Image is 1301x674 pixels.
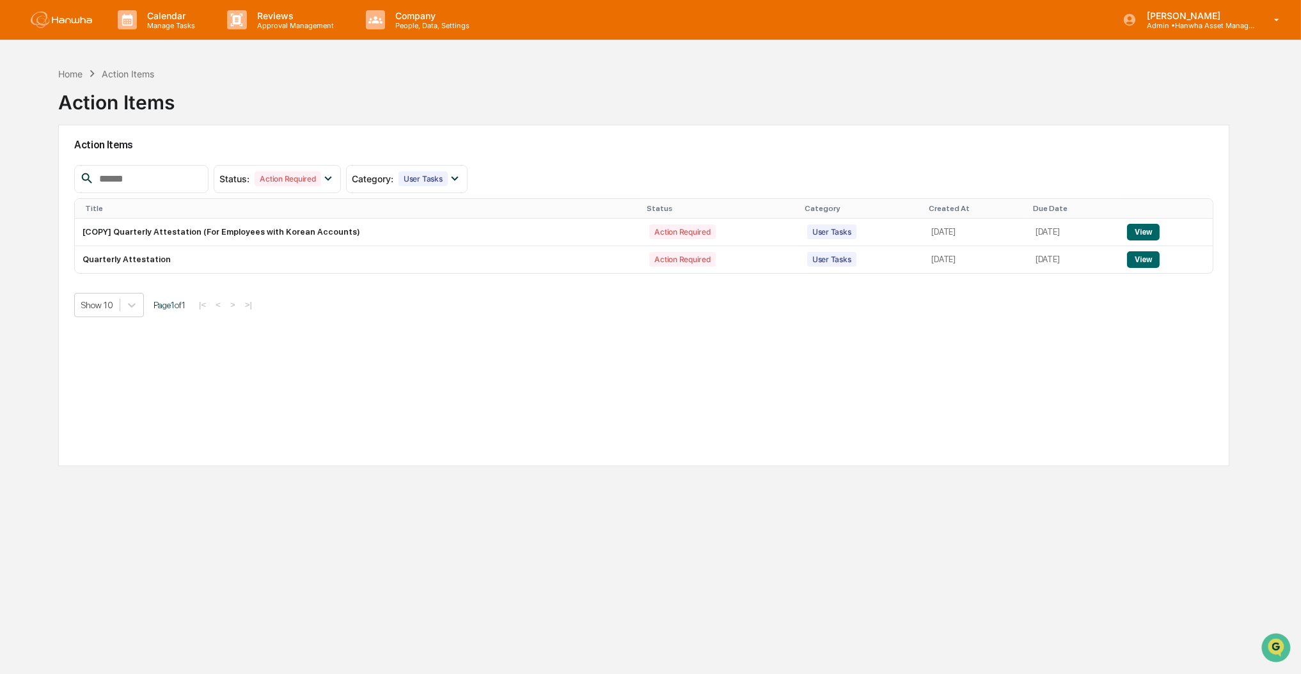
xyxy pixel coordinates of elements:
[1028,219,1119,246] td: [DATE]
[1127,251,1160,268] button: View
[1127,224,1160,240] button: View
[13,162,23,173] div: 🖐️
[58,81,175,114] div: Action Items
[74,139,1213,151] h2: Action Items
[924,246,1029,273] td: [DATE]
[93,162,103,173] div: 🗄️
[43,111,162,121] div: We're available if you need us!
[226,299,239,310] button: >
[352,173,393,184] span: Category :
[106,161,159,174] span: Attestations
[102,68,154,79] div: Action Items
[1033,204,1114,213] div: Due Date
[1260,632,1295,666] iframe: Open customer support
[26,185,81,198] span: Data Lookup
[219,173,249,184] span: Status :
[924,219,1029,246] td: [DATE]
[212,299,225,310] button: <
[385,21,476,30] p: People, Data, Settings
[1137,21,1256,30] p: Admin • Hanwha Asset Management ([GEOGRAPHIC_DATA]) Ltd.
[8,180,86,203] a: 🔎Data Lookup
[13,98,36,121] img: 1746055101610-c473b297-6a78-478c-a979-82029cc54cd1
[13,187,23,197] div: 🔎
[75,246,642,273] td: Quarterly Attestation
[58,68,83,79] div: Home
[1127,255,1160,264] a: View
[137,10,201,21] p: Calendar
[805,204,919,213] div: Category
[398,171,448,186] div: User Tasks
[195,299,210,310] button: |<
[217,102,233,117] button: Start new chat
[1127,227,1160,237] a: View
[26,161,83,174] span: Preclearance
[247,10,340,21] p: Reviews
[241,299,256,310] button: >|
[1137,10,1256,21] p: [PERSON_NAME]
[127,217,155,226] span: Pylon
[807,224,856,239] div: User Tasks
[90,216,155,226] a: Powered byPylon
[88,156,164,179] a: 🗄️Attestations
[85,204,636,213] div: Title
[649,252,715,267] div: Action Required
[43,98,210,111] div: Start new chat
[649,224,715,239] div: Action Required
[647,204,794,213] div: Status
[13,27,233,47] p: How can we help?
[75,219,642,246] td: [COPY] Quarterly Attestation (For Employees with Korean Accounts)
[929,204,1023,213] div: Created At
[8,156,88,179] a: 🖐️Preclearance
[1028,246,1119,273] td: [DATE]
[807,252,856,267] div: User Tasks
[31,12,92,28] img: logo
[385,10,476,21] p: Company
[137,21,201,30] p: Manage Tasks
[154,300,185,310] span: Page 1 of 1
[247,21,340,30] p: Approval Management
[255,171,320,186] div: Action Required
